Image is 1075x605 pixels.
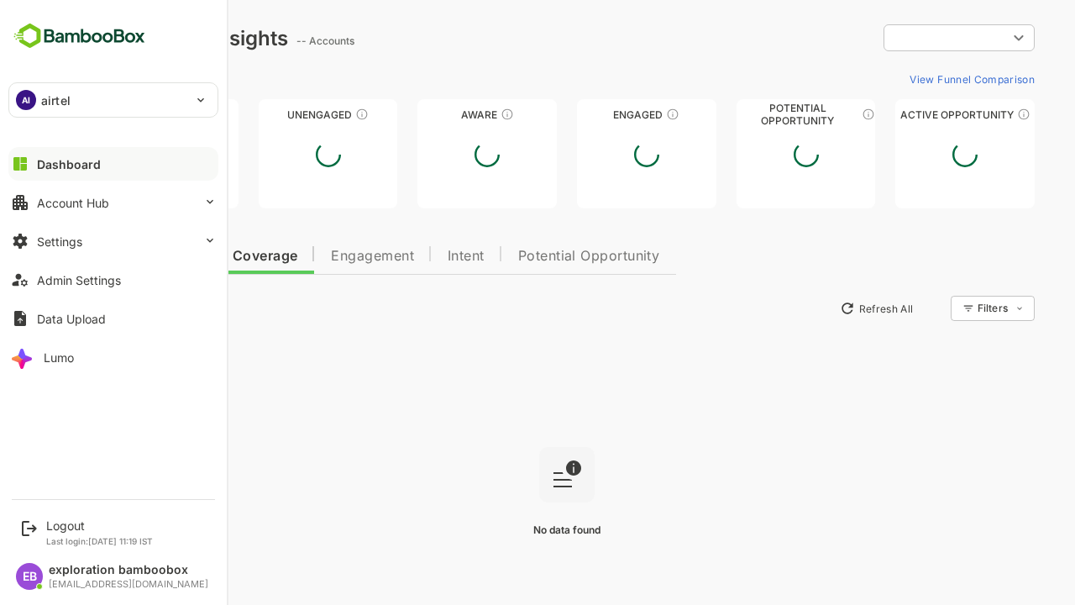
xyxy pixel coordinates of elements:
[958,108,972,121] div: These accounts have open opportunities which might be at any of the Sales Stages
[8,263,218,297] button: Admin Settings
[46,536,153,546] p: Last login: [DATE] 11:19 IST
[8,224,218,258] button: Settings
[137,108,150,121] div: These accounts have not been engaged with for a defined time period
[37,157,101,171] div: Dashboard
[238,34,301,47] ag: -- Accounts
[8,147,218,181] button: Dashboard
[8,302,218,335] button: Data Upload
[41,92,71,109] p: airtel
[825,23,976,53] div: ​
[40,293,163,324] button: New Insights
[844,66,976,92] button: View Funnel Comparison
[442,108,455,121] div: These accounts have just entered the buying cycle and need further nurturing
[49,563,208,577] div: exploration bamboobox
[475,523,542,536] span: No data found
[200,108,339,121] div: Unengaged
[9,83,218,117] div: AIairtel
[518,108,658,121] div: Engaged
[46,518,153,533] div: Logout
[272,250,355,263] span: Engagement
[836,108,976,121] div: Active Opportunity
[389,250,426,263] span: Intent
[8,340,218,374] button: Lumo
[607,108,621,121] div: These accounts are warm, further nurturing would qualify them to MQAs
[40,26,229,50] div: Dashboard Insights
[37,234,82,249] div: Settings
[296,108,310,121] div: These accounts have not shown enough engagement and need nurturing
[8,186,218,219] button: Account Hub
[359,108,498,121] div: Aware
[49,579,208,590] div: [EMAIL_ADDRESS][DOMAIN_NAME]
[917,293,976,324] div: Filters
[57,250,239,263] span: Data Quality and Coverage
[459,250,601,263] span: Potential Opportunity
[37,273,121,287] div: Admin Settings
[37,196,109,210] div: Account Hub
[8,20,150,52] img: BambooboxFullLogoMark.5f36c76dfaba33ec1ec1367b70bb1252.svg
[773,295,862,322] button: Refresh All
[919,302,949,314] div: Filters
[678,108,817,121] div: Potential Opportunity
[37,312,106,326] div: Data Upload
[16,90,36,110] div: AI
[44,350,74,365] div: Lumo
[16,563,43,590] div: EB
[40,108,180,121] div: Unreached
[803,108,816,121] div: These accounts are MQAs and can be passed on to Inside Sales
